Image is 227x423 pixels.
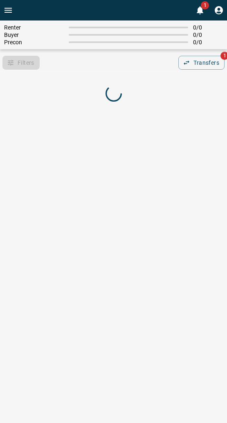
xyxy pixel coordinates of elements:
span: 0 / 0 [193,32,223,38]
span: 0 / 0 [193,39,223,45]
span: Buyer [4,32,64,38]
span: Precon [4,39,64,45]
button: Profile [211,2,227,18]
button: Transfers [178,56,225,70]
button: 1 [192,2,208,18]
span: Renter [4,24,64,31]
span: 0 / 0 [193,24,223,31]
span: 1 [201,1,209,9]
